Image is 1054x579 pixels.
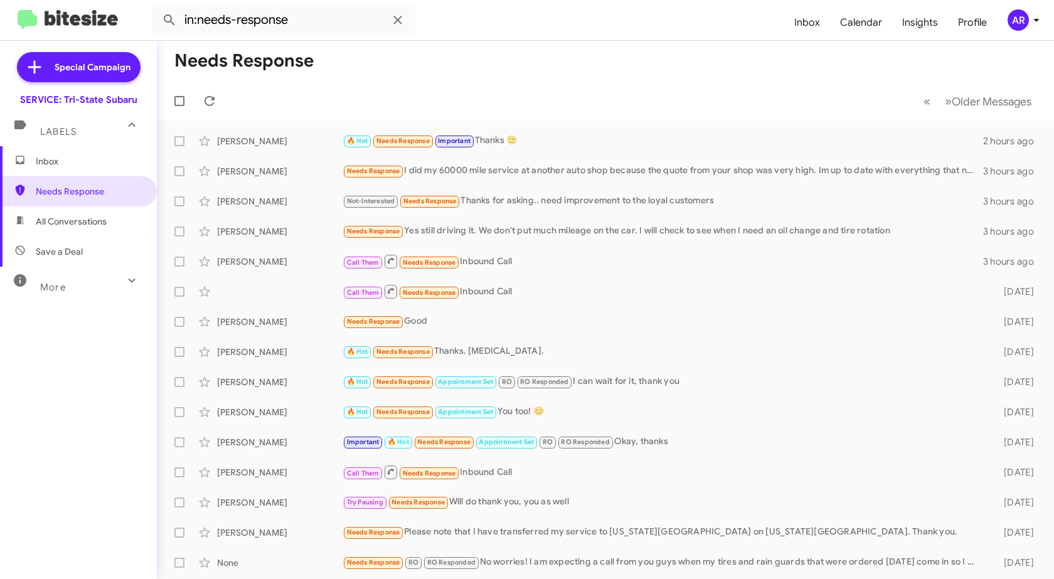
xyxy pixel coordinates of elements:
[40,282,66,293] span: More
[561,438,609,446] span: RO Responded
[438,408,493,416] span: Appointment Set
[343,464,986,480] div: Inbound Call
[343,224,983,238] div: Yes still driving it. We don't put much mileage on the car. I will check to see when I need an oi...
[347,469,380,477] span: Call Them
[217,496,343,509] div: [PERSON_NAME]
[347,378,368,386] span: 🔥 Hot
[983,225,1044,238] div: 3 hours ago
[997,9,1040,31] button: AR
[438,137,471,145] span: Important
[343,555,986,570] div: No worries! I am expecting a call from you guys when my tires and rain guards that were ordered [...
[983,165,1044,178] div: 3 hours ago
[36,215,107,228] span: All Conversations
[830,4,892,41] a: Calendar
[376,408,430,416] span: Needs Response
[217,436,343,449] div: [PERSON_NAME]
[986,466,1044,479] div: [DATE]
[403,469,456,477] span: Needs Response
[986,436,1044,449] div: [DATE]
[986,376,1044,388] div: [DATE]
[983,255,1044,268] div: 3 hours ago
[945,93,952,109] span: »
[347,498,383,506] span: Try Pausing
[20,93,137,106] div: SERVICE: Tri-State Subaru
[343,194,983,208] div: Thanks for asking.. need improvement to the loyal customers
[347,167,400,175] span: Needs Response
[376,348,430,356] span: Needs Response
[343,405,986,419] div: You too! 😊
[983,195,1044,208] div: 3 hours ago
[347,258,380,267] span: Call Them
[388,438,409,446] span: 🔥 Hot
[343,284,986,299] div: Inbound Call
[986,496,1044,509] div: [DATE]
[217,195,343,208] div: [PERSON_NAME]
[952,95,1031,109] span: Older Messages
[986,346,1044,358] div: [DATE]
[403,197,457,205] span: Needs Response
[217,406,343,418] div: [PERSON_NAME]
[347,438,380,446] span: Important
[347,289,380,297] span: Call Them
[36,185,142,198] span: Needs Response
[520,378,568,386] span: RO Responded
[347,317,400,326] span: Needs Response
[343,495,986,509] div: Will do thank you, you as well
[36,245,83,258] span: Save a Deal
[403,258,456,267] span: Needs Response
[784,4,830,41] a: Inbox
[347,558,400,566] span: Needs Response
[983,135,1044,147] div: 2 hours ago
[917,88,1039,114] nav: Page navigation example
[417,438,471,446] span: Needs Response
[986,406,1044,418] div: [DATE]
[986,285,1044,298] div: [DATE]
[343,374,986,389] div: I can wait for it, thank you
[217,316,343,328] div: [PERSON_NAME]
[217,556,343,569] div: None
[343,525,986,539] div: Please note that I have transferred my service to [US_STATE][GEOGRAPHIC_DATA] on [US_STATE][GEOGR...
[343,314,986,329] div: Good
[343,164,983,178] div: I did my 60000 mile service at another auto shop because the quote from your shop was very high. ...
[217,165,343,178] div: [PERSON_NAME]
[217,225,343,238] div: [PERSON_NAME]
[55,61,130,73] span: Special Campaign
[986,556,1044,569] div: [DATE]
[347,348,368,356] span: 🔥 Hot
[17,52,141,82] a: Special Campaign
[948,4,997,41] span: Profile
[916,88,938,114] button: Previous
[391,498,445,506] span: Needs Response
[479,438,534,446] span: Appointment Set
[343,253,983,269] div: Inbound Call
[343,344,986,359] div: Thanks. [MEDICAL_DATA].
[217,135,343,147] div: [PERSON_NAME]
[343,435,986,449] div: Okay, thanks
[40,126,77,137] span: Labels
[543,438,553,446] span: RO
[347,137,368,145] span: 🔥 Hot
[217,466,343,479] div: [PERSON_NAME]
[36,155,142,167] span: Inbox
[217,526,343,539] div: [PERSON_NAME]
[408,558,418,566] span: RO
[986,316,1044,328] div: [DATE]
[343,134,983,148] div: Thanks 🙂
[502,378,512,386] span: RO
[1008,9,1029,31] div: AR
[217,346,343,358] div: [PERSON_NAME]
[892,4,948,41] a: Insights
[924,93,930,109] span: «
[986,526,1044,539] div: [DATE]
[347,408,368,416] span: 🔥 Hot
[937,88,1039,114] button: Next
[217,376,343,388] div: [PERSON_NAME]
[217,255,343,268] div: [PERSON_NAME]
[427,558,476,566] span: RO Responded
[403,289,456,297] span: Needs Response
[152,5,415,35] input: Search
[376,137,430,145] span: Needs Response
[347,197,395,205] span: Not-Interested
